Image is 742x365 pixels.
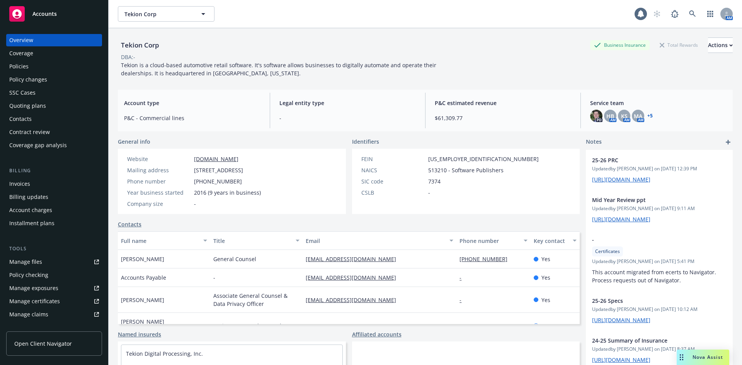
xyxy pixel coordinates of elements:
[693,354,723,360] span: Nova Assist
[541,296,550,304] span: Yes
[9,321,46,334] div: Manage BORs
[708,38,733,53] div: Actions
[6,34,102,46] a: Overview
[213,255,256,263] span: General Counsel
[306,296,402,304] a: [EMAIL_ADDRESS][DOMAIN_NAME]
[121,296,164,304] span: [PERSON_NAME]
[649,6,665,22] a: Start snowing
[6,60,102,73] a: Policies
[6,204,102,216] a: Account charges
[6,167,102,175] div: Billing
[9,87,36,99] div: SSC Cases
[6,113,102,125] a: Contacts
[6,73,102,86] a: Policy changes
[586,290,733,330] div: 25-26 SpecsUpdatedby [PERSON_NAME] on [DATE] 10:12 AM[URL][DOMAIN_NAME]
[6,178,102,190] a: Invoices
[9,295,60,307] div: Manage certificates
[352,330,402,338] a: Affiliated accounts
[586,138,602,147] span: Notes
[124,114,260,122] span: P&C - Commercial lines
[459,322,514,329] a: [PHONE_NUMBER]
[6,87,102,99] a: SSC Cases
[127,177,191,185] div: Phone number
[9,73,47,86] div: Policy changes
[685,6,700,22] a: Search
[592,316,650,324] a: [URL][DOMAIN_NAME]
[621,112,628,120] span: KS
[592,258,727,265] span: Updated by [PERSON_NAME] on [DATE] 5:41 PM
[9,308,48,321] div: Manage claims
[9,282,58,294] div: Manage exposures
[118,138,150,146] span: General info
[9,60,29,73] div: Policies
[634,112,642,120] span: MA
[592,268,718,284] span: This account migrated from ecerts to Navigator. Process requests out of Navigator.
[124,99,260,107] span: Account type
[9,191,48,203] div: Billing updates
[306,322,446,329] a: [PERSON_NAME][EMAIL_ADDRESS][DOMAIN_NAME]
[592,236,706,244] span: -
[677,350,729,365] button: Nova Assist
[9,100,46,112] div: Quoting plans
[9,217,54,229] div: Installment plans
[361,188,425,197] div: CSLB
[541,255,550,263] span: Yes
[708,37,733,53] button: Actions
[194,200,196,208] span: -
[9,47,33,59] div: Coverage
[118,40,162,50] div: Tekion Corp
[606,112,614,120] span: HB
[531,231,580,250] button: Key contact
[306,255,402,263] a: [EMAIL_ADDRESS][DOMAIN_NAME]
[9,126,50,138] div: Contract review
[6,269,102,281] a: Policy checking
[586,190,733,229] div: Mid Year Review pptUpdatedby [PERSON_NAME] on [DATE] 9:11 AM[URL][DOMAIN_NAME]
[121,237,199,245] div: Full name
[592,196,706,204] span: Mid Year Review ppt
[592,165,727,172] span: Updated by [PERSON_NAME] on [DATE] 12:39 PM
[592,156,706,164] span: 25-26 PRC
[590,110,602,122] img: photo
[6,100,102,112] a: Quoting plans
[121,255,164,263] span: [PERSON_NAME]
[9,139,67,151] div: Coverage gap analysis
[14,340,72,348] span: Open Client Navigator
[127,200,191,208] div: Company size
[6,3,102,25] a: Accounts
[703,6,718,22] a: Switch app
[6,139,102,151] a: Coverage gap analysis
[6,308,102,321] a: Manage claims
[361,177,425,185] div: SIC code
[194,188,261,197] span: 2016 (9 years in business)
[279,114,416,122] span: -
[9,178,30,190] div: Invoices
[590,99,727,107] span: Service team
[361,155,425,163] div: FEIN
[352,138,379,146] span: Identifiers
[121,53,135,61] div: DBA: -
[592,176,650,183] a: [URL][DOMAIN_NAME]
[459,237,519,245] div: Phone number
[6,217,102,229] a: Installment plans
[9,34,33,46] div: Overview
[279,99,416,107] span: Legal entity type
[194,177,242,185] span: [PHONE_NUMBER]
[121,61,438,77] span: Tekion is a cloud-based automotive retail software. It's software allows businesses to digitally ...
[210,231,303,250] button: Title
[306,274,402,281] a: [EMAIL_ADDRESS][DOMAIN_NAME]
[306,237,445,245] div: Email
[6,191,102,203] a: Billing updates
[428,177,441,185] span: 7374
[592,306,727,313] span: Updated by [PERSON_NAME] on [DATE] 10:12 AM
[127,155,191,163] div: Website
[586,229,733,290] div: -CertificatesUpdatedby [PERSON_NAME] on [DATE] 5:41 PMThis account migrated from ecerts to Naviga...
[9,113,32,125] div: Contacts
[595,248,620,255] span: Certificates
[541,273,550,282] span: Yes
[435,114,571,122] span: $61,309.77
[213,292,300,308] span: Associate General Counsel & Data Privacy Officer
[592,356,650,363] a: [URL][DOMAIN_NAME]
[459,296,468,304] a: -
[124,10,191,18] span: Tekion Corp
[118,231,210,250] button: Full name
